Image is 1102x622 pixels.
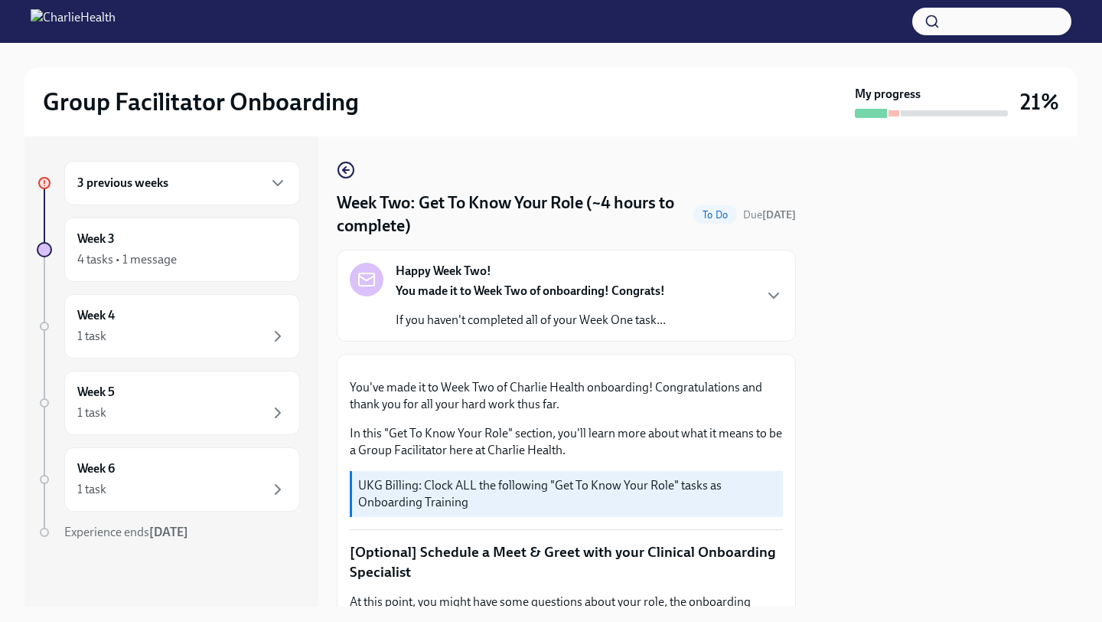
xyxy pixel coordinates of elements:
[743,208,796,222] span: October 7th, 2025 09:00
[77,481,106,498] div: 1 task
[77,460,115,477] h6: Week 6
[43,87,359,117] h2: Group Facilitator Onboarding
[396,312,666,329] p: If you haven't completed all of your Week One task...
[77,251,177,268] div: 4 tasks • 1 message
[77,231,115,247] h6: Week 3
[396,283,665,298] strong: You made it to Week Two of onboarding! Congrats!
[1020,88,1059,116] h3: 21%
[77,384,115,401] h6: Week 5
[77,175,168,192] h6: 3 previous weeks
[77,328,106,345] div: 1 task
[743,208,796,221] span: Due
[31,9,116,34] img: CharlieHealth
[358,477,777,511] p: UKG Billing: Clock ALL the following "Get To Know Your Role" tasks as Onboarding Training
[77,404,106,421] div: 1 task
[37,218,300,282] a: Week 34 tasks • 1 message
[149,525,188,539] strong: [DATE]
[337,192,687,237] h4: Week Two: Get To Know Your Role (~4 hours to complete)
[350,542,783,581] p: [Optional] Schedule a Meet & Greet with your Clinical Onboarding Specialist
[855,86,921,103] strong: My progress
[350,425,783,459] p: In this "Get To Know Your Role" section, you'll learn more about what it means to be a Group Faci...
[37,371,300,435] a: Week 51 task
[64,525,188,539] span: Experience ends
[64,161,300,205] div: 3 previous weeks
[350,379,783,413] p: You've made it to Week Two of Charlie Health onboarding! Congratulations and thank you for all yo...
[762,208,796,221] strong: [DATE]
[37,294,300,358] a: Week 41 task
[396,263,491,280] strong: Happy Week Two!
[693,209,737,221] span: To Do
[37,447,300,512] a: Week 61 task
[77,307,115,324] h6: Week 4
